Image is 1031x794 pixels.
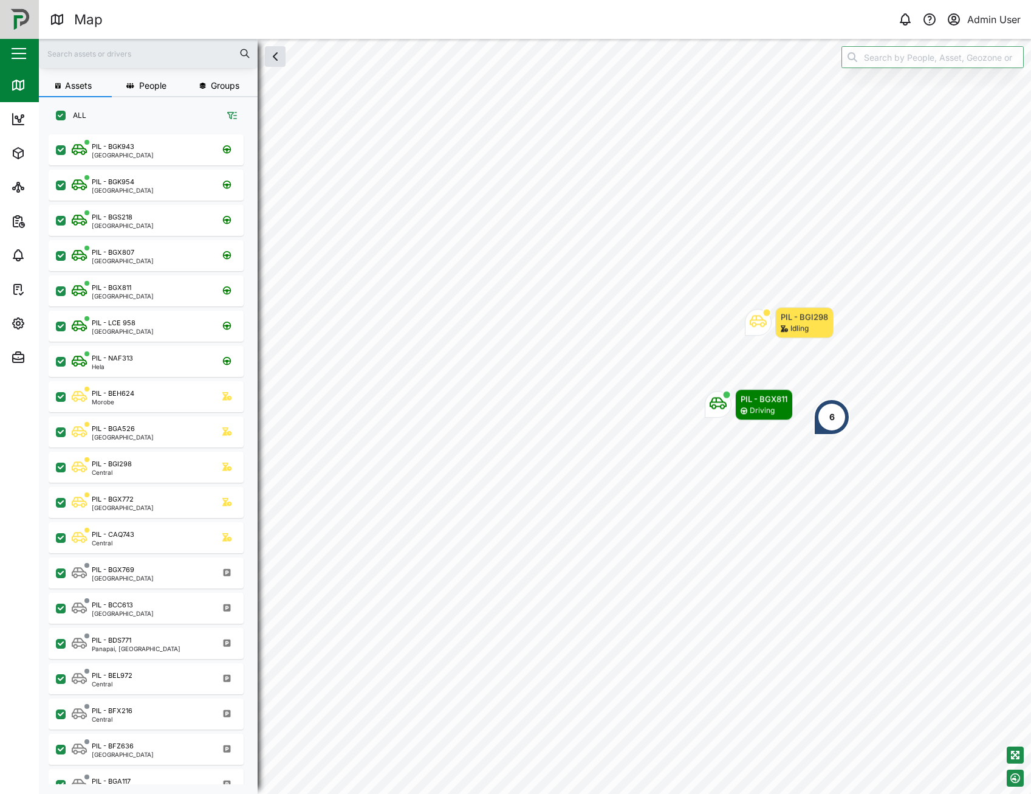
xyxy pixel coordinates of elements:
div: Map marker [705,389,793,420]
div: [GEOGRAPHIC_DATA] [92,610,154,616]
div: PIL - BGS218 [92,212,132,223]
div: PIL - BGK943 [92,142,134,152]
div: Assets [32,147,69,160]
div: Central [92,540,134,546]
div: [GEOGRAPHIC_DATA] [92,223,154,229]
div: PIL - CAQ743 [92,530,134,540]
div: PIL - NAF313 [92,353,133,364]
label: ALL [66,111,86,120]
div: Driving [750,405,775,416]
div: [GEOGRAPHIC_DATA] [92,258,154,264]
div: PIL - BGI298 [92,459,132,469]
div: Sites [32,181,61,194]
div: Reports [32,215,73,228]
div: [GEOGRAPHIC_DATA] [92,187,154,193]
div: PIL - BGA526 [92,424,135,434]
div: Idling [790,323,809,334]
div: PIL - BGX811 [92,283,131,293]
div: PIL - BDS771 [92,635,131,646]
span: People [139,81,166,90]
div: Alarms [32,249,69,262]
div: Map marker [813,399,850,435]
div: PIL - LCE 958 [92,318,135,328]
img: Main Logo [6,6,33,33]
div: PIL - BGA117 [92,776,131,787]
div: Settings [32,317,75,330]
button: Admin User [945,11,1021,28]
div: Central [92,716,132,722]
div: Map [74,9,103,30]
div: Map [32,78,59,92]
div: Map marker [745,307,834,338]
div: [GEOGRAPHIC_DATA] [92,152,154,158]
div: [GEOGRAPHIC_DATA] [92,751,154,758]
div: PIL - BGX807 [92,247,134,258]
div: PIL - BFX216 [92,706,132,716]
input: Search assets or drivers [46,44,250,63]
span: Assets [65,81,92,90]
div: Central [92,681,132,687]
div: Central [92,469,132,475]
div: PIL - BGX772 [92,494,134,505]
div: PIL - BEH624 [92,388,134,399]
div: [GEOGRAPHIC_DATA] [92,434,154,440]
input: Search by People, Asset, Geozone or Place [841,46,1024,68]
div: PIL - BGK954 [92,177,134,187]
div: [GEOGRAPHIC_DATA] [92,293,154,299]
span: Groups [211,81,239,90]
div: PIL - BEL972 [92,671,132,681]
div: PIL - BGI298 [781,311,828,323]
div: PIL - BGX769 [92,565,134,575]
div: PIL - BFZ636 [92,741,134,751]
div: PIL - BCC613 [92,600,133,610]
div: Admin [32,351,67,364]
div: Morobe [92,399,134,405]
div: grid [49,130,257,784]
div: [GEOGRAPHIC_DATA] [92,575,154,581]
div: Panapai, [GEOGRAPHIC_DATA] [92,646,180,652]
div: Dashboard [32,112,86,126]
div: Admin User [967,12,1021,27]
div: [GEOGRAPHIC_DATA] [92,505,154,511]
div: Tasks [32,283,65,296]
div: Hela [92,364,133,370]
div: 6 [829,410,835,424]
canvas: Map [39,39,1031,794]
div: [GEOGRAPHIC_DATA] [92,328,154,334]
div: PIL - BGX811 [741,393,787,405]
